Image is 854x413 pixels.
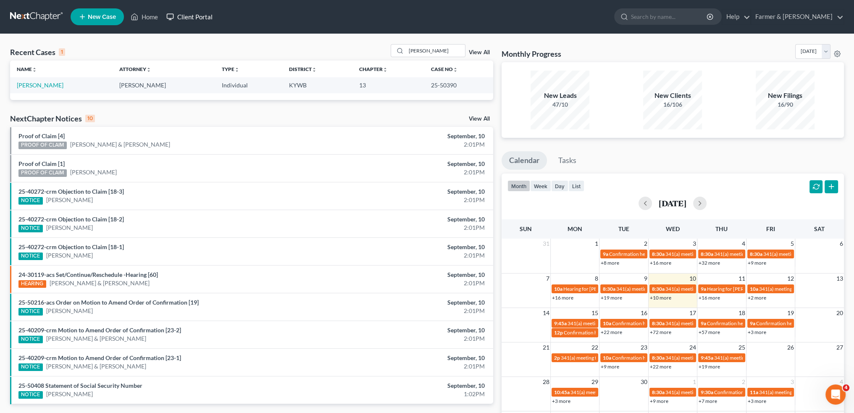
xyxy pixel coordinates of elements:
[554,355,560,361] span: 2p
[722,9,750,24] a: Help
[335,251,485,260] div: 2:01PM
[652,286,665,292] span: 8:30a
[406,45,465,57] input: Search by name...
[234,67,239,72] i: unfold_more
[643,91,702,100] div: New Clients
[748,398,766,404] a: +3 more
[502,151,547,170] a: Calendar
[748,329,766,335] a: +3 more
[786,308,795,318] span: 19
[335,271,485,279] div: September, 10
[18,243,124,250] a: 25-40272-crm Objection to Claim [18-1]
[591,377,599,387] span: 29
[759,286,840,292] span: 341(a) meeting for [PERSON_NAME]
[688,342,697,352] span: 24
[609,251,704,257] span: Confirmation hearing for [PERSON_NAME]
[542,377,550,387] span: 28
[18,354,181,361] a: 25-40209-crm Motion to Amend Order of Confirmation [23-1]
[50,279,150,287] a: [PERSON_NAME] & [PERSON_NAME]
[601,260,619,266] a: +8 more
[561,355,642,361] span: 341(a) meeting for [PERSON_NAME]
[520,225,532,232] span: Sun
[665,320,791,326] span: 341(a) meeting for [PERSON_NAME] & [PERSON_NAME]
[665,286,746,292] span: 341(a) meeting for [PERSON_NAME]
[18,308,43,316] div: NOTICE
[542,308,550,318] span: 14
[692,239,697,249] span: 3
[603,251,608,257] span: 9a
[825,384,846,405] iframe: Intercom live chat
[741,377,746,387] span: 2
[715,225,728,232] span: Thu
[335,196,485,204] div: 2:01PM
[552,295,573,301] a: +16 more
[335,279,485,287] div: 2:01PM
[650,260,671,266] a: +16 more
[18,271,158,278] a: 24-30119-acs Set/Continue/Reschedule -Hearing [60]
[568,225,582,232] span: Mon
[836,308,844,318] span: 20
[46,390,93,398] a: [PERSON_NAME]
[46,196,93,204] a: [PERSON_NAME]
[699,260,720,266] a: +32 more
[766,225,775,232] span: Fri
[701,286,706,292] span: 9a
[701,251,713,257] span: 8:30a
[748,260,766,266] a: +9 more
[18,382,142,389] a: 25-50408 Statement of Social Security Number
[469,50,490,55] a: View All
[507,180,530,192] button: month
[335,298,485,307] div: September, 10
[335,243,485,251] div: September, 10
[335,160,485,168] div: September, 10
[714,355,795,361] span: 341(a) meeting for [PERSON_NAME]
[18,280,46,288] div: HEARING
[603,320,611,326] span: 10a
[335,307,485,315] div: 2:01PM
[18,169,67,177] div: PROOF OF CLAIM
[18,197,43,205] div: NOTICE
[612,320,707,326] span: Confirmation hearing for [PERSON_NAME]
[790,377,795,387] span: 3
[312,67,317,72] i: unfold_more
[618,225,629,232] span: Tue
[359,66,388,72] a: Chapterunfold_more
[616,286,742,292] span: 341(a) meeting for [PERSON_NAME] & [PERSON_NAME]
[542,239,550,249] span: 31
[707,320,802,326] span: Confirmation hearing for [PERSON_NAME]
[665,389,746,395] span: 341(a) meeting for [PERSON_NAME]
[424,77,493,93] td: 25-50390
[751,9,843,24] a: Farmer & [PERSON_NAME]
[18,253,43,260] div: NOTICE
[215,77,282,93] td: Individual
[88,14,116,20] span: New Case
[603,286,615,292] span: 8:30a
[601,295,622,301] a: +19 more
[786,274,795,284] span: 12
[530,180,551,192] button: week
[18,225,43,232] div: NOTICE
[650,329,671,335] a: +72 more
[352,77,424,93] td: 13
[568,320,649,326] span: 341(a) meeting for [PERSON_NAME]
[335,390,485,398] div: 1:02PM
[568,180,584,192] button: list
[612,355,707,361] span: Confirmation hearing for [PERSON_NAME]
[699,363,720,370] a: +19 more
[643,239,648,249] span: 2
[46,362,146,371] a: [PERSON_NAME] & [PERSON_NAME]
[17,82,63,89] a: [PERSON_NAME]
[554,320,567,326] span: 9:45a
[32,67,37,72] i: unfold_more
[46,251,93,260] a: [PERSON_NAME]
[18,216,124,223] a: 25-40272-crm Objection to Claim [18-2]
[46,334,146,343] a: [PERSON_NAME] & [PERSON_NAME]
[650,398,668,404] a: +9 more
[17,66,37,72] a: Nameunfold_more
[126,9,162,24] a: Home
[85,115,95,122] div: 10
[431,66,458,72] a: Case Nounfold_more
[335,215,485,224] div: September, 10
[666,225,680,232] span: Wed
[601,363,619,370] a: +9 more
